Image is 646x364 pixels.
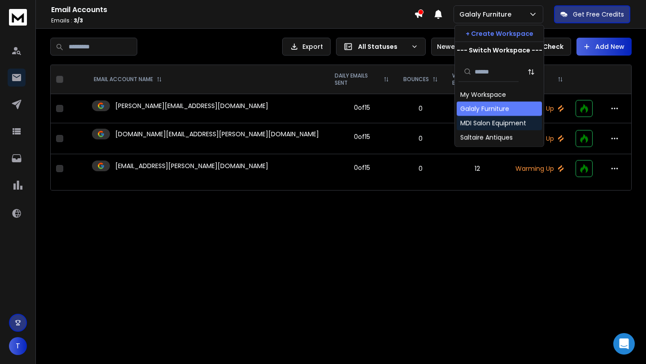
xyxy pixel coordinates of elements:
button: Newest [431,38,489,56]
p: WARMUP EMAILS [452,72,493,87]
p: DAILY EMAILS SENT [335,72,380,87]
div: 0 of 15 [354,163,370,172]
p: --- Switch Workspace --- [457,46,542,55]
td: 12 [445,94,509,123]
button: T [9,337,27,355]
img: logo [9,9,27,26]
div: Open Intercom Messenger [613,333,635,355]
td: 12 [445,154,509,183]
div: My Workspace [460,90,506,99]
button: + Create Workspace [455,26,544,42]
td: 12 [445,123,509,154]
p: All Statuses [358,42,407,51]
button: Sort by Sort A-Z [522,63,540,81]
div: 0 of 15 [354,103,370,112]
p: Get Free Credits [573,10,624,19]
p: [EMAIL_ADDRESS][PERSON_NAME][DOMAIN_NAME] [115,161,268,170]
div: Saltaire Antiques [460,133,513,142]
div: Galaly Furniture [460,104,509,113]
h1: Email Accounts [51,4,414,15]
p: BOUNCES [403,76,429,83]
div: 0 of 15 [354,132,370,141]
p: Warming Up [515,164,565,173]
div: MDI Salon Equipment [460,119,526,128]
button: Get Free Credits [554,5,630,23]
button: Export [282,38,331,56]
p: 0 [402,134,440,143]
p: 0 [402,164,440,173]
p: + Create Workspace [466,29,533,38]
p: 0 [402,104,440,113]
p: Galaly Furniture [459,10,515,19]
span: 3 / 3 [74,17,83,24]
button: Add New [576,38,632,56]
p: Emails : [51,17,414,24]
div: EMAIL ACCOUNT NAME [94,76,162,83]
p: [DOMAIN_NAME][EMAIL_ADDRESS][PERSON_NAME][DOMAIN_NAME] [115,130,319,139]
p: [PERSON_NAME][EMAIL_ADDRESS][DOMAIN_NAME] [115,101,268,110]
